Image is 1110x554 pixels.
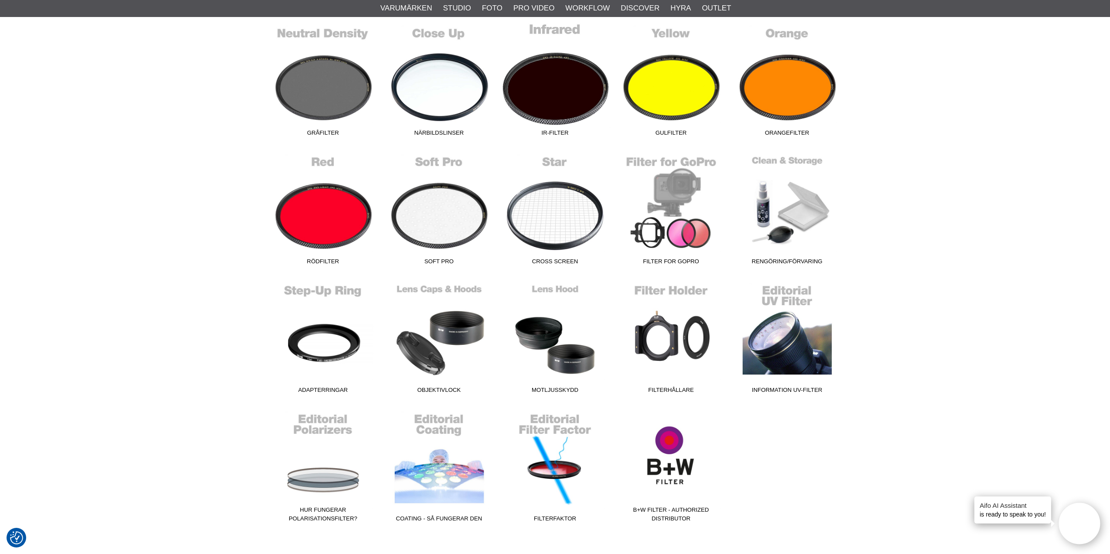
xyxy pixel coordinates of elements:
[497,280,613,398] a: Motljusskydd
[265,23,381,140] a: Gråfilter
[482,3,502,14] a: Foto
[729,280,845,398] a: Information UV-Filter
[613,23,729,140] a: Gulfilter
[497,23,613,140] a: IR-Filter
[621,3,659,14] a: Discover
[497,257,613,269] span: Cross Screen
[729,151,845,269] a: Rengöring/Förvaring
[381,408,497,526] a: Coating - Så fungerar den
[613,151,729,269] a: Filter for GoPro
[980,501,1046,510] h4: Aifo AI Assistant
[497,151,613,269] a: Cross Screen
[381,23,497,140] a: Närbildslinser
[729,23,845,140] a: Orangefilter
[613,386,729,398] span: Filterhållare
[265,506,381,526] span: Hur fungerar Polarisationsfilter?
[702,3,731,14] a: Outlet
[265,151,381,269] a: Rödfilter
[381,514,497,526] span: Coating - Så fungerar den
[381,280,497,398] a: Objektivlock
[10,530,23,546] button: Samtyckesinställningar
[513,3,554,14] a: Pro Video
[729,129,845,140] span: Orangefilter
[729,257,845,269] span: Rengöring/Förvaring
[565,3,610,14] a: Workflow
[613,506,729,526] span: B+W Filter - Authorized Distributor
[497,408,613,526] a: Filterfaktor
[670,3,691,14] a: Hyra
[265,257,381,269] span: Rödfilter
[613,408,729,526] a: B+W Filter - Authorized Distributor
[974,496,1051,523] div: is ready to speak to you!
[265,129,381,140] span: Gråfilter
[497,386,613,398] span: Motljusskydd
[265,408,381,526] a: Hur fungerar Polarisationsfilter?
[729,386,845,398] span: Information UV-Filter
[497,514,613,526] span: Filterfaktor
[381,386,497,398] span: Objektivlock
[381,257,497,269] span: Soft Pro
[265,280,381,398] a: Adapterringar
[265,386,381,398] span: Adapterringar
[613,280,729,398] a: Filterhållare
[10,531,23,544] img: Revisit consent button
[497,129,613,140] span: IR-Filter
[381,129,497,140] span: Närbildslinser
[613,129,729,140] span: Gulfilter
[613,257,729,269] span: Filter for GoPro
[381,151,497,269] a: Soft Pro
[443,3,471,14] a: Studio
[380,3,432,14] a: Varumärken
